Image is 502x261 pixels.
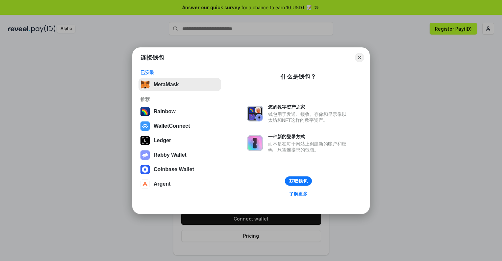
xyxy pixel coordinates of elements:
img: svg+xml,%3Csvg%20xmlns%3D%22http%3A%2F%2Fwww.w3.org%2F2000%2Fsvg%22%20width%3D%2228%22%20height%3... [140,136,150,145]
div: 什么是钱包？ [281,73,316,81]
div: Rainbow [154,109,176,115]
img: svg+xml,%3Csvg%20xmlns%3D%22http%3A%2F%2Fwww.w3.org%2F2000%2Fsvg%22%20fill%3D%22none%22%20viewBox... [140,150,150,160]
button: Argent [138,177,221,191]
div: 您的数字资产之家 [268,104,350,110]
button: 获取钱包 [285,176,312,186]
img: svg+xml,%3Csvg%20width%3D%2228%22%20height%3D%2228%22%20viewBox%3D%220%200%2028%2028%22%20fill%3D... [140,165,150,174]
button: MetaMask [138,78,221,91]
button: Rainbow [138,105,221,118]
a: 了解更多 [285,190,312,198]
div: Rabby Wallet [154,152,187,158]
div: 已安装 [140,69,219,75]
div: WalletConnect [154,123,190,129]
img: svg+xml,%3Csvg%20width%3D%2228%22%20height%3D%2228%22%20viewBox%3D%220%200%2028%2028%22%20fill%3D... [140,121,150,131]
button: Rabby Wallet [138,148,221,162]
button: WalletConnect [138,119,221,133]
div: Ledger [154,138,171,144]
div: 一种新的登录方式 [268,134,350,140]
div: 获取钱包 [289,178,308,184]
div: 而不是在每个网站上创建新的账户和密码，只需连接您的钱包。 [268,141,350,153]
div: Argent [154,181,171,187]
button: Ledger [138,134,221,147]
div: Coinbase Wallet [154,167,194,172]
img: svg+xml,%3Csvg%20xmlns%3D%22http%3A%2F%2Fwww.w3.org%2F2000%2Fsvg%22%20fill%3D%22none%22%20viewBox... [247,135,263,151]
div: 了解更多 [289,191,308,197]
div: 钱包用于发送、接收、存储和显示像以太坊和NFT这样的数字资产。 [268,111,350,123]
img: svg+xml,%3Csvg%20width%3D%2228%22%20height%3D%2228%22%20viewBox%3D%220%200%2028%2028%22%20fill%3D... [140,179,150,189]
img: svg+xml,%3Csvg%20fill%3D%22none%22%20height%3D%2233%22%20viewBox%3D%220%200%2035%2033%22%20width%... [140,80,150,89]
button: Coinbase Wallet [138,163,221,176]
div: 推荐 [140,96,219,102]
img: svg+xml,%3Csvg%20xmlns%3D%22http%3A%2F%2Fwww.w3.org%2F2000%2Fsvg%22%20fill%3D%22none%22%20viewBox... [247,106,263,121]
div: MetaMask [154,82,179,88]
img: svg+xml,%3Csvg%20width%3D%22120%22%20height%3D%22120%22%20viewBox%3D%220%200%20120%20120%22%20fil... [140,107,150,116]
h1: 连接钱包 [140,54,164,62]
button: Close [355,53,364,62]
